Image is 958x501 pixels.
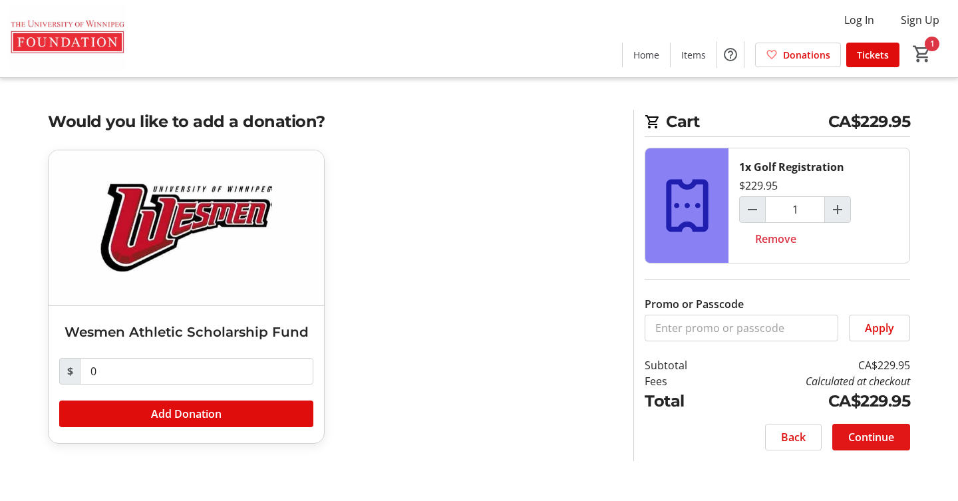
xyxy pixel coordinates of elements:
h2: Cart [645,110,910,137]
button: Sign Up [890,9,950,31]
span: Tickets [857,48,889,62]
button: Continue [832,424,910,450]
span: Add Donation [151,406,222,422]
div: 1x Golf Registration [739,159,844,175]
label: Promo or Passcode [645,296,744,312]
h3: Wesmen Athletic Scholarship Fund [59,322,313,342]
button: Back [765,424,822,450]
td: Calculated at checkout [722,373,910,389]
span: Sign Up [901,12,939,28]
div: $229.95 [739,178,778,194]
a: Tickets [846,43,899,67]
span: Back [781,429,806,445]
td: CA$229.95 [722,389,910,413]
td: Subtotal [645,357,722,373]
button: Increment by one [825,197,850,222]
span: CA$229.95 [828,110,911,134]
span: Home [633,48,659,62]
td: Fees [645,373,722,389]
td: Total [645,389,722,413]
span: $ [59,358,80,385]
input: Donation Amount [80,358,313,385]
span: Log In [844,12,874,28]
button: Decrement by one [740,197,765,222]
span: Apply [865,320,894,336]
a: Donations [755,43,841,67]
button: Log In [834,9,885,31]
button: Help [717,41,744,68]
td: CA$229.95 [722,357,910,373]
a: Items [671,43,717,67]
span: Donations [783,48,830,62]
h2: Would you like to add a donation? [48,110,617,134]
span: Items [681,48,706,62]
input: Golf Registration Quantity [765,196,825,223]
a: Home [623,43,670,67]
button: Cart [910,42,934,66]
span: Continue [848,429,894,445]
img: Wesmen Athletic Scholarship Fund [49,150,324,305]
button: Remove [739,226,812,252]
button: Apply [849,315,910,341]
button: Add Donation [59,401,313,427]
span: Remove [755,231,796,247]
input: Enter promo or passcode [645,315,838,341]
img: The U of W Foundation's Logo [8,5,126,72]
